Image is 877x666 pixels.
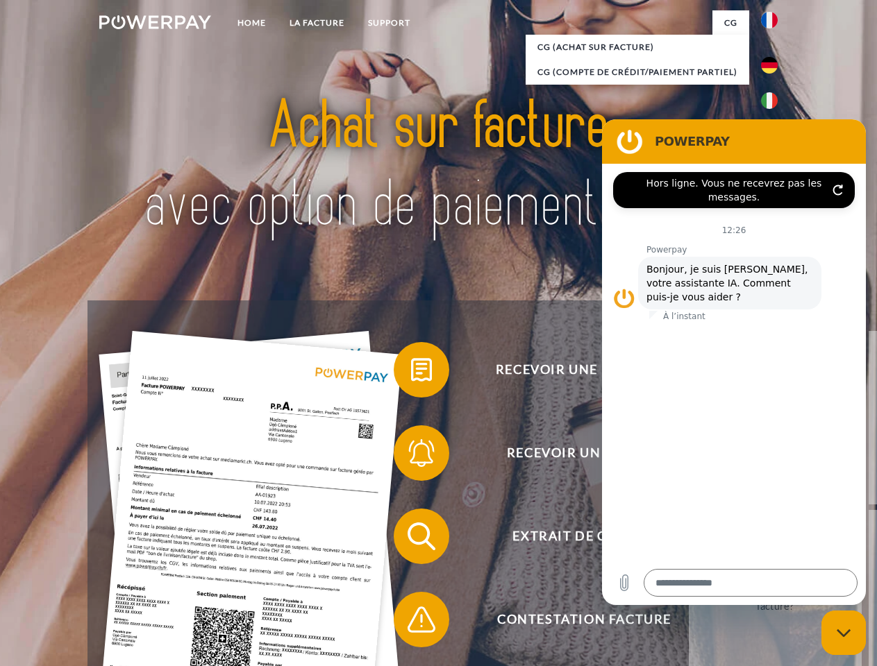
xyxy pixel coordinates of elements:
iframe: Fenêtre de messagerie [602,119,866,605]
a: LA FACTURE [278,10,356,35]
img: qb_search.svg [404,519,439,554]
button: Recevoir une facture ? [394,342,755,398]
button: Extrait de compte [394,509,755,564]
span: Contestation Facture [414,592,754,647]
a: CG [712,10,749,35]
button: Contestation Facture [394,592,755,647]
a: Home [226,10,278,35]
a: Support [356,10,422,35]
img: qb_warning.svg [404,602,439,637]
span: Recevoir une facture ? [414,342,754,398]
img: qb_bill.svg [404,352,439,387]
iframe: Bouton de lancement de la fenêtre de messagerie, conversation en cours [821,610,866,655]
img: fr [761,12,778,28]
a: CG (Compte de crédit/paiement partiel) [526,60,749,85]
span: Recevoir un rappel? [414,425,754,481]
button: Recevoir un rappel? [394,425,755,481]
img: it [761,92,778,109]
img: qb_bell.svg [404,436,439,470]
img: de [761,57,778,74]
span: Extrait de compte [414,509,754,564]
a: CG (achat sur facture) [526,35,749,60]
img: logo-powerpay-white.svg [99,15,211,29]
img: title-powerpay_fr.svg [133,67,744,266]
